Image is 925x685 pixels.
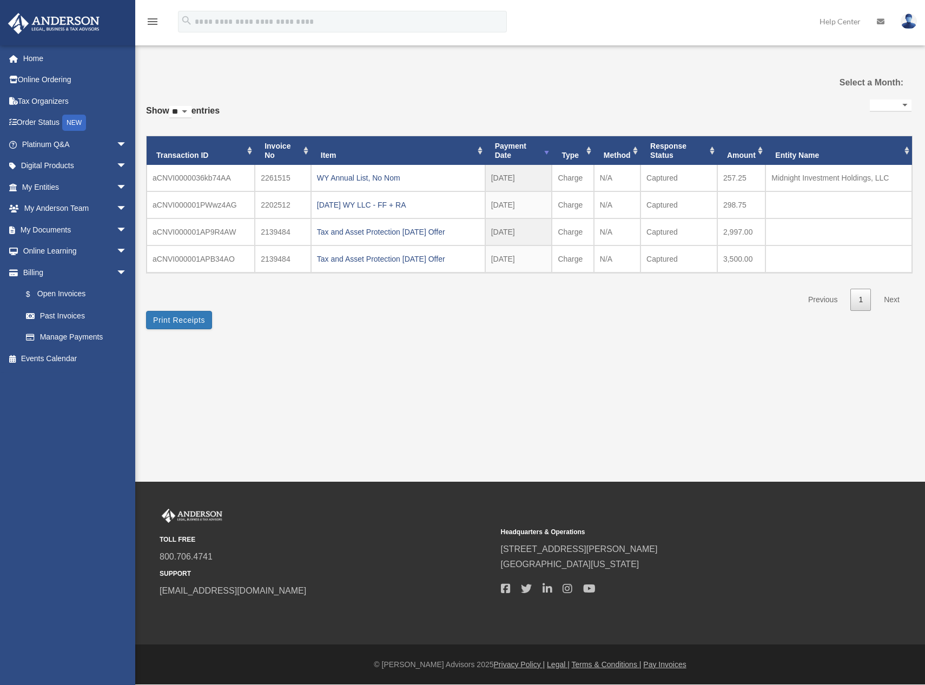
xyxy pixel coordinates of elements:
td: 3,500.00 [717,245,765,272]
small: Headquarters & Operations [501,527,835,538]
span: $ [32,288,37,301]
img: Anderson Advisors Platinum Portal [160,509,224,523]
a: Legal | [547,660,570,669]
a: Digital Productsarrow_drop_down [8,155,143,177]
td: N/A [594,245,640,272]
td: 298.75 [717,191,765,218]
div: NEW [62,115,86,131]
td: Captured [640,245,717,272]
th: Transaction ID: activate to sort column ascending [147,136,255,165]
a: Online Learningarrow_drop_down [8,241,143,262]
a: My Entitiesarrow_drop_down [8,176,143,198]
a: Order StatusNEW [8,112,143,134]
a: Billingarrow_drop_down [8,262,143,283]
a: Privacy Policy | [494,660,545,669]
span: arrow_drop_down [116,241,138,263]
td: 2261515 [255,165,311,191]
img: Anderson Advisors Platinum Portal [5,13,103,34]
a: [GEOGRAPHIC_DATA][US_STATE] [501,560,639,569]
a: Next [876,289,908,311]
td: 257.25 [717,165,765,191]
a: My Documentsarrow_drop_down [8,219,143,241]
a: Platinum Q&Aarrow_drop_down [8,134,143,155]
td: N/A [594,191,640,218]
button: Print Receipts [146,311,212,329]
td: Charge [552,245,593,272]
label: Show entries [146,103,220,129]
a: 800.706.4741 [160,552,213,561]
th: Amount: activate to sort column ascending [717,136,765,165]
a: Pay Invoices [643,660,686,669]
a: Online Ordering [8,69,143,91]
td: 2,997.00 [717,218,765,245]
th: Type: activate to sort column ascending [552,136,593,165]
span: arrow_drop_down [116,262,138,284]
i: menu [146,15,159,28]
img: User Pic [901,14,917,29]
th: Entity Name: activate to sort column ascending [765,136,912,165]
div: © [PERSON_NAME] Advisors 2025 [135,658,925,671]
td: 2202512 [255,191,311,218]
th: Payment Date: activate to sort column ascending [485,136,552,165]
div: WY Annual List, No Nom [317,170,479,185]
td: Captured [640,165,717,191]
td: Charge [552,165,593,191]
select: Showentries [169,106,191,118]
td: Charge [552,218,593,245]
th: Method: activate to sort column ascending [594,136,640,165]
a: [EMAIL_ADDRESS][DOMAIN_NAME] [160,586,306,595]
span: arrow_drop_down [116,134,138,156]
span: arrow_drop_down [116,155,138,177]
div: [DATE] WY LLC - FF + RA [317,197,479,212]
td: N/A [594,218,640,245]
a: menu [146,19,159,28]
div: Tax and Asset Protection [DATE] Offer [317,224,479,240]
td: [DATE] [485,191,552,218]
td: [DATE] [485,245,552,272]
td: Captured [640,191,717,218]
a: 1 [850,289,871,311]
td: 2139484 [255,245,311,272]
label: Select a Month: [792,75,903,90]
td: aCNVI000001APB34AO [147,245,255,272]
small: TOLL FREE [160,534,493,546]
td: Midnight Investment Holdings, LLC [765,165,912,191]
td: aCNVI000001AP9R4AW [147,218,255,245]
td: N/A [594,165,640,191]
td: aCNVI000001PWwz4AG [147,191,255,218]
a: Tax Organizers [8,90,143,112]
i: search [181,15,193,26]
a: Events Calendar [8,348,143,369]
span: arrow_drop_down [116,198,138,220]
div: Tax and Asset Protection [DATE] Offer [317,251,479,267]
a: Terms & Conditions | [572,660,642,669]
a: [STREET_ADDRESS][PERSON_NAME] [501,544,658,554]
a: Manage Payments [15,327,143,348]
th: Item: activate to sort column ascending [311,136,485,165]
td: [DATE] [485,165,552,191]
a: Past Invoices [15,305,138,327]
td: Captured [640,218,717,245]
span: arrow_drop_down [116,219,138,241]
th: Response Status: activate to sort column ascending [640,136,717,165]
td: 2139484 [255,218,311,245]
td: [DATE] [485,218,552,245]
a: Home [8,48,143,69]
td: aCNVI0000036kb74AA [147,165,255,191]
a: My Anderson Teamarrow_drop_down [8,198,143,220]
span: arrow_drop_down [116,176,138,198]
th: Invoice No: activate to sort column ascending [255,136,311,165]
td: Charge [552,191,593,218]
a: Previous [800,289,845,311]
a: $Open Invoices [15,283,143,305]
small: SUPPORT [160,568,493,580]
